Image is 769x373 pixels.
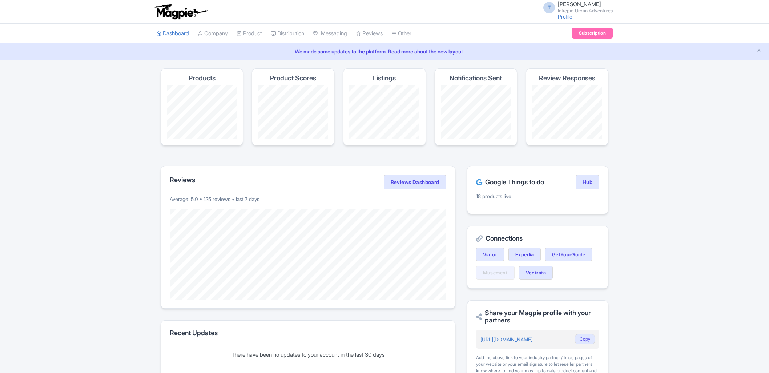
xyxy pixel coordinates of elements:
[756,47,762,55] button: Close announcement
[189,75,216,82] h4: Products
[539,75,595,82] h4: Review Responses
[476,235,599,242] h2: Connections
[572,28,613,39] a: Subscription
[450,75,502,82] h4: Notifications Sent
[539,1,613,13] a: T [PERSON_NAME] Intrepid Urban Adventures
[373,75,396,82] h4: Listings
[476,248,504,261] a: Viator
[476,179,544,186] h2: Google Things to do
[558,8,613,13] small: Intrepid Urban Adventures
[237,24,262,44] a: Product
[508,248,541,261] a: Expedia
[558,1,601,8] span: [PERSON_NAME]
[480,336,532,342] a: [URL][DOMAIN_NAME]
[198,24,228,44] a: Company
[391,24,411,44] a: Other
[476,192,599,200] p: 18 products live
[170,351,446,359] div: There have been no updates to your account in the last 30 days
[170,176,195,184] h2: Reviews
[156,24,189,44] a: Dashboard
[313,24,347,44] a: Messaging
[153,4,209,20] img: logo-ab69f6fb50320c5b225c76a69d11143b.png
[356,24,383,44] a: Reviews
[543,2,555,13] span: T
[270,75,316,82] h4: Product Scores
[476,309,599,324] h2: Share your Magpie profile with your partners
[545,248,592,261] a: GetYourGuide
[575,334,595,344] button: Copy
[4,48,765,55] a: We made some updates to the platform. Read more about the new layout
[519,266,553,280] a: Ventrata
[271,24,304,44] a: Distribution
[558,13,572,20] a: Profile
[170,195,446,203] p: Average: 5.0 • 125 reviews • last 7 days
[476,266,515,280] a: Musement
[384,175,446,189] a: Reviews Dashboard
[576,175,599,189] a: Hub
[170,329,446,337] h2: Recent Updates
